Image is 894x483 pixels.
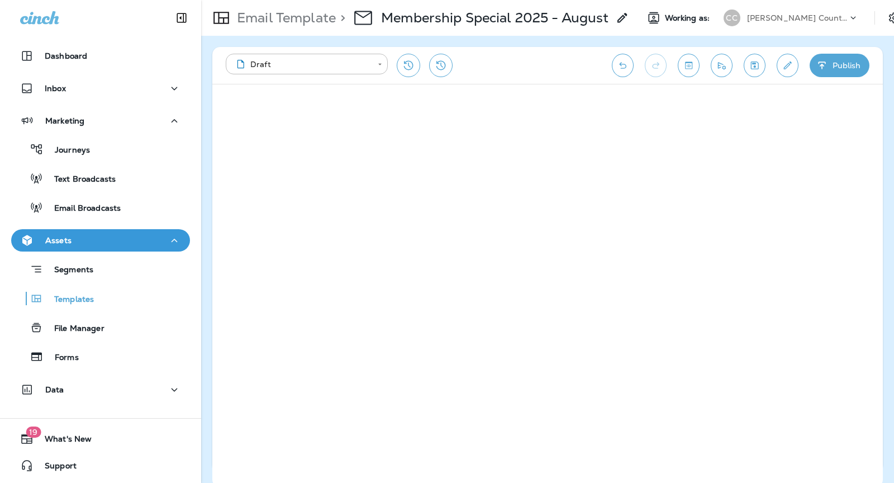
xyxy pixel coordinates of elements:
p: Email Template [232,10,336,26]
button: Dashboard [11,45,190,67]
p: Marketing [45,116,84,125]
p: Templates [43,295,94,305]
button: Undo [612,54,634,77]
span: 19 [26,427,41,438]
button: Toggle preview [678,54,700,77]
button: Templates [11,287,190,310]
span: Working as: [665,13,712,23]
button: Collapse Sidebar [166,7,197,29]
button: File Manager [11,316,190,339]
p: Journeys [44,145,90,156]
p: > [336,10,345,26]
button: Support [11,454,190,477]
button: Send test email [711,54,733,77]
button: View Changelog [429,54,453,77]
span: What's New [34,434,92,448]
p: Data [45,385,64,394]
p: Inbox [45,84,66,93]
div: CC [724,10,740,26]
button: Data [11,378,190,401]
button: Text Broadcasts [11,167,190,190]
span: Support [34,461,77,475]
button: Edit details [777,54,798,77]
p: Email Broadcasts [43,203,121,214]
p: Segments [43,265,93,276]
button: 19What's New [11,428,190,450]
button: Segments [11,257,190,281]
button: Marketing [11,110,190,132]
button: Publish [810,54,869,77]
p: Dashboard [45,51,87,60]
p: [PERSON_NAME] Country Club [747,13,848,22]
button: Assets [11,229,190,252]
button: Email Broadcasts [11,196,190,219]
p: Membership Special 2025 - August [381,10,608,26]
p: Assets [45,236,72,245]
button: Restore from previous version [397,54,420,77]
button: Journeys [11,138,190,161]
div: Draft [234,59,370,70]
button: Forms [11,345,190,368]
button: Inbox [11,77,190,100]
p: Forms [44,353,79,363]
p: Text Broadcasts [43,174,116,185]
button: Save [744,54,765,77]
p: File Manager [43,324,104,334]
